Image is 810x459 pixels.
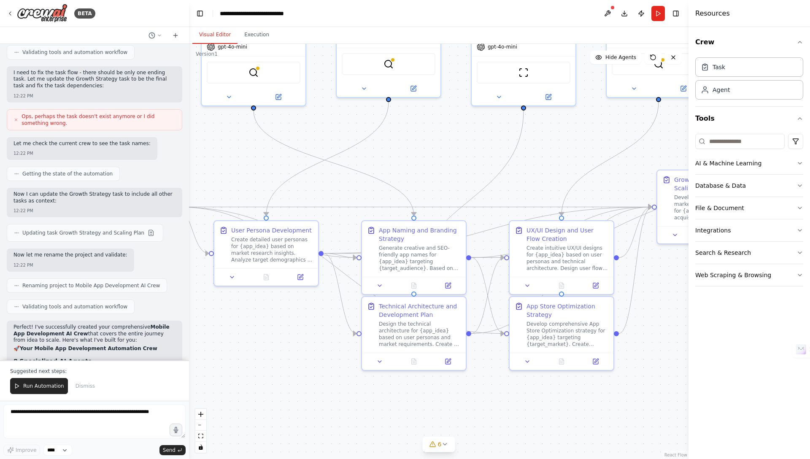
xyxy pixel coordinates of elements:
g: Edge from 2df18d1e-b7c4-4d35-b0d7-53d875973538 to 774b2978-c25c-436e-bb32-a096ad1f32e2 [176,203,652,211]
g: Edge from 2df18d1e-b7c4-4d35-b0d7-53d875973538 to fba52b9b-b7f3-4dad-82f4-b3946e8aee00 [176,203,504,338]
button: Switch to previous chat [145,30,165,40]
button: Dismiss [71,378,99,394]
g: Edge from af023064-8a25-4e0f-b372-117f0c4f8eca to 78f2eaa8-49bc-4763-8022-4ef0f6c03587 [262,102,393,216]
a: React Flow attribution [664,453,687,457]
div: Search & Research [695,248,751,257]
button: File & Document [695,197,803,219]
button: Search & Research [695,242,803,264]
span: gpt-4o-mini [488,43,517,50]
span: Updating task Growth Strategy and Scaling Plan [22,229,144,236]
div: Create intuitive UX/UI designs for {app_idea} based on user personas and technical architecture. ... [526,245,608,272]
div: 12:22 PM [13,262,127,268]
div: Growth Strategy and Scaling Plan [674,175,756,192]
g: Edge from 65b2636e-8b7e-4462-b3bb-52da4988c489 to d99c8e59-7f53-4b02-b70e-e7dee7203c14 [410,111,528,292]
div: UX/UI Design and User Flow Creation [526,226,608,243]
div: React Flow controls [195,409,206,453]
button: Send [159,445,186,455]
button: Database & Data [695,175,803,197]
button: No output available [544,281,580,291]
div: App Naming and Branding Strategy [379,226,461,243]
button: Tools [695,107,803,130]
div: 12:22 PM [13,208,175,214]
p: I need to fix the task flow - there should be only one ending task. Let me update the Growth Stra... [13,70,175,89]
g: Edge from 0d288bda-41cb-4247-8059-e45cd26141c5 to 774b2978-c25c-436e-bb32-a096ad1f32e2 [619,203,652,262]
div: Develop comprehensive App Store Optimization strategy for {app_idea} targeting {target_market}. C... [526,321,608,348]
div: 12:22 PM [13,93,175,99]
div: Technical Architecture and Development Plan [379,302,461,319]
g: Edge from 78f2eaa8-49bc-4763-8022-4ef0f6c03587 to d99c8e59-7f53-4b02-b70e-e7dee7203c14 [324,249,356,338]
g: Edge from 78f2eaa8-49bc-4763-8022-4ef0f6c03587 to 48b894a4-17ef-42ec-8591-4b44b6865f7f [324,249,356,262]
button: Run Automation [10,378,68,394]
g: Edge from d99c8e59-7f53-4b02-b70e-e7dee7203c14 to 774b2978-c25c-436e-bb32-a096ad1f32e2 [471,203,652,338]
div: Technical Architecture and Development PlanDesign the technical architecture for {app_idea} based... [361,296,467,371]
div: BETA [74,8,95,19]
button: Open in side panel [286,272,315,282]
button: Start a new chat [169,30,182,40]
button: No output available [544,356,580,367]
img: BraveSearchTool [653,59,664,69]
button: toggle interactivity [195,442,206,453]
button: Hide right sidebar [670,8,682,19]
button: zoom out [195,420,206,431]
button: Open in side panel [581,356,610,367]
div: Develop comprehensive growth marketing and scaling strategy for {app_idea}. Create user acquisiti... [674,194,756,221]
div: Task [713,63,725,71]
button: No output available [396,356,432,367]
button: Hide Agents [590,51,641,64]
button: Open in side panel [433,356,462,367]
div: App Store Optimization StrategyDevelop comprehensive App Store Optimization strategy for {app_ide... [509,296,614,371]
p: Suggested next steps: [10,368,179,375]
div: gpt-4o-miniScrapeWebsiteTool [471,1,576,106]
div: File & Document [695,204,744,212]
g: Edge from 2df18d1e-b7c4-4d35-b0d7-53d875973538 to 78f2eaa8-49bc-4763-8022-4ef0f6c03587 [176,203,209,258]
div: gpt-4o-miniSerpApiGoogleSearchTool [201,1,306,106]
span: gpt-4o-mini [218,43,247,50]
div: Growth Strategy and Scaling PlanDevelop comprehensive growth marketing and scaling strategy for {... [656,170,762,244]
span: Renaming project to Mobile App Development AI Crew [22,282,160,289]
button: Improve [3,445,40,456]
img: BraveSearchTool [383,59,394,69]
button: 6 [423,437,455,452]
div: App Store Optimization Strategy [526,302,608,319]
div: BraveSearchTool [606,1,711,98]
button: Open in side panel [659,84,707,94]
button: zoom in [195,409,206,420]
strong: Mobile App Development AI Crew [13,324,170,337]
img: ScrapeWebsiteTool [518,67,529,78]
div: Design the technical architecture for {app_idea} based on user personas and market requirements. ... [379,321,461,348]
span: Improve [16,447,36,454]
button: fit view [195,431,206,442]
button: Crew [695,30,803,54]
button: Execution [238,26,276,44]
h4: Resources [695,8,730,19]
button: Open in side panel [581,281,610,291]
div: User Persona DevelopmentCreate detailed user personas for {app_idea} based on market research ins... [213,220,319,286]
button: Visual Editor [192,26,238,44]
div: Database & Data [695,181,746,190]
div: 12:22 PM [13,150,151,157]
g: Edge from 48b894a4-17ef-42ec-8591-4b44b6865f7f to 774b2978-c25c-436e-bb32-a096ad1f32e2 [471,203,652,262]
button: Open in side panel [524,92,572,102]
div: Agent [713,86,730,94]
strong: 8 Specialized AI Agents [13,358,92,364]
p: Perfect! I've successfully created your comprehensive that covers the entire journey from idea to... [13,324,175,344]
span: 6 [438,440,442,448]
g: Edge from c2ec287d-6174-403c-bde5-2d2118be8596 to 0d288bda-41cb-4247-8059-e45cd26141c5 [557,102,663,216]
g: Edge from 48b894a4-17ef-42ec-8591-4b44b6865f7f to fba52b9b-b7f3-4dad-82f4-b3946e8aee00 [471,254,504,338]
button: Click to speak your automation idea [170,424,182,436]
div: Crew [695,54,803,106]
button: Open in side panel [433,281,462,291]
div: Integrations [695,226,731,235]
g: Edge from 78f2eaa8-49bc-4763-8022-4ef0f6c03587 to 774b2978-c25c-436e-bb32-a096ad1f32e2 [324,203,652,258]
p: Now I can update the Growth Strategy task to include all other tasks as context: [13,191,175,204]
img: Logo [17,4,67,23]
span: Hide Agents [605,54,636,61]
button: Open in side panel [389,84,437,94]
div: App Naming and Branding StrategyGenerate creative and SEO-friendly app names for {app_idea} targe... [361,220,467,295]
button: No output available [248,272,284,282]
g: Edge from fba52b9b-b7f3-4dad-82f4-b3946e8aee00 to 774b2978-c25c-436e-bb32-a096ad1f32e2 [619,203,652,338]
div: Generate creative and SEO-friendly app names for {app_idea} targeting {target_audience}. Based on... [379,245,461,272]
span: Getting the state of the automation [22,170,113,177]
span: Dismiss [76,383,95,389]
button: No output available [396,281,432,291]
